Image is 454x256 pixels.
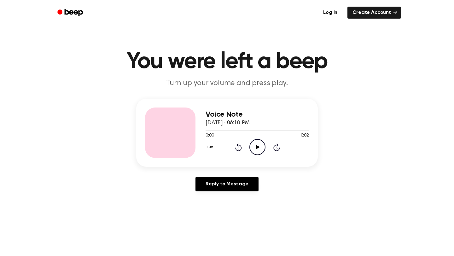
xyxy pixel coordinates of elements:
[66,50,388,73] h1: You were left a beep
[206,110,309,119] h3: Voice Note
[317,5,344,20] a: Log in
[106,78,348,89] p: Turn up your volume and press play.
[347,7,401,19] a: Create Account
[301,132,309,139] span: 0:02
[53,7,89,19] a: Beep
[206,142,215,153] button: 1.0x
[206,132,214,139] span: 0:00
[206,120,250,126] span: [DATE] · 06:18 PM
[195,177,259,191] a: Reply to Message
